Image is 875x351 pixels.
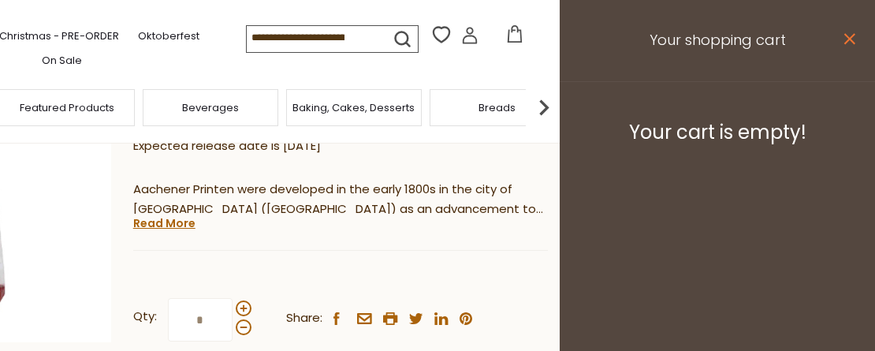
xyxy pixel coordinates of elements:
[286,308,322,328] span: Share:
[168,298,233,342] input: Qty:
[133,307,157,327] strong: Qty:
[133,215,195,231] a: Read More
[138,28,199,45] a: Oktoberfest
[133,180,548,219] p: Aachener Printen were developed in the early 1800s in the city of [GEOGRAPHIC_DATA] ([GEOGRAPHIC_...
[20,102,114,114] a: Featured Products
[42,52,82,69] a: On Sale
[579,121,855,144] h3: Your cart is empty!
[528,91,560,123] img: next arrow
[182,102,239,114] a: Beverages
[292,102,415,114] a: Baking, Cakes, Desserts
[133,136,548,156] p: Expected release date is [DATE]
[478,102,516,114] a: Breads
